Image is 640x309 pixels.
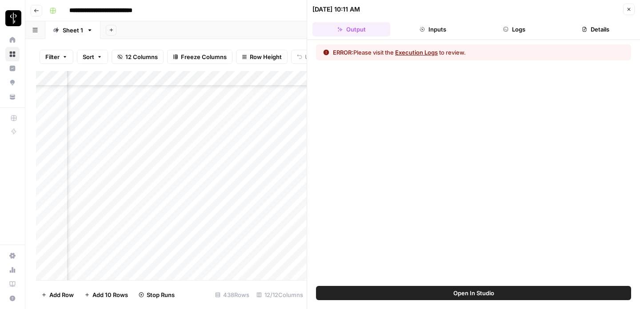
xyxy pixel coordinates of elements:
a: Usage [5,263,20,277]
span: Filter [45,52,60,61]
button: Details [557,22,635,36]
button: Row Height [236,50,288,64]
button: Execution Logs [395,48,438,57]
span: ERROR: [333,49,353,56]
button: Filter [40,50,73,64]
div: [DATE] 10:11 AM [312,5,360,14]
button: Help + Support [5,291,20,305]
span: 12 Columns [125,52,158,61]
div: 438 Rows [212,288,253,302]
span: Sort [83,52,94,61]
button: Add 10 Rows [79,288,133,302]
span: Add 10 Rows [92,290,128,299]
button: Undo [291,50,326,64]
button: Freeze Columns [167,50,232,64]
span: Row Height [250,52,282,61]
span: Open In Studio [453,289,494,297]
button: Logs [476,22,553,36]
button: Output [312,22,390,36]
button: Sort [77,50,108,64]
div: Sheet 1 [63,26,83,35]
a: Learning Hub [5,277,20,291]
button: Add Row [36,288,79,302]
a: Your Data [5,90,20,104]
a: Opportunities [5,75,20,90]
div: Please visit the to review. [333,48,466,57]
img: LP Production Workloads Logo [5,10,21,26]
button: 12 Columns [112,50,164,64]
a: Settings [5,249,20,263]
span: Stop Runs [147,290,175,299]
span: Add Row [49,290,74,299]
div: 12/12 Columns [253,288,307,302]
button: Open In Studio [316,286,631,300]
a: Sheet 1 [45,21,100,39]
a: Insights [5,61,20,75]
button: Stop Runs [133,288,180,302]
a: Home [5,33,20,47]
a: Browse [5,47,20,61]
button: Inputs [394,22,472,36]
span: Freeze Columns [181,52,227,61]
button: Workspace: LP Production Workloads [5,7,20,29]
